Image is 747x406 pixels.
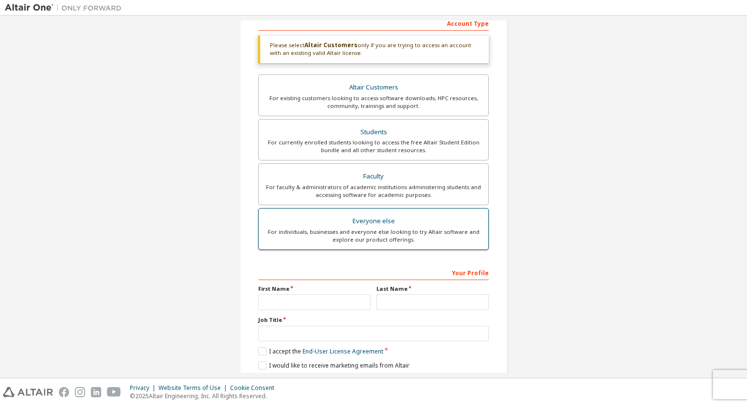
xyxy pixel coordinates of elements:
div: Altair Customers [265,81,482,94]
div: Students [265,125,482,139]
div: For individuals, businesses and everyone else looking to try Altair software and explore our prod... [265,228,482,244]
div: Everyone else [265,214,482,228]
div: Please select only if you are trying to access an account with an existing valid Altair license. [258,35,489,63]
img: linkedin.svg [91,387,101,397]
img: altair_logo.svg [3,387,53,397]
div: For currently enrolled students looking to access the free Altair Student Edition bundle and all ... [265,139,482,154]
p: © 2025 Altair Engineering, Inc. All Rights Reserved. [130,392,280,400]
div: Account Type [258,15,489,31]
div: Website Terms of Use [159,384,230,392]
label: I would like to receive marketing emails from Altair [258,361,409,370]
a: End-User License Agreement [302,347,383,355]
label: I accept the [258,347,383,355]
label: Last Name [376,285,489,293]
img: youtube.svg [107,387,121,397]
div: For existing customers looking to access software downloads, HPC resources, community, trainings ... [265,94,482,110]
img: instagram.svg [75,387,85,397]
b: Altair Customers [304,41,357,49]
img: facebook.svg [59,387,69,397]
img: Altair One [5,3,126,13]
div: Faculty [265,170,482,183]
div: Privacy [130,384,159,392]
div: Your Profile [258,265,489,280]
label: First Name [258,285,371,293]
div: For faculty & administrators of academic institutions administering students and accessing softwa... [265,183,482,199]
div: Cookie Consent [230,384,280,392]
label: Job Title [258,316,489,324]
